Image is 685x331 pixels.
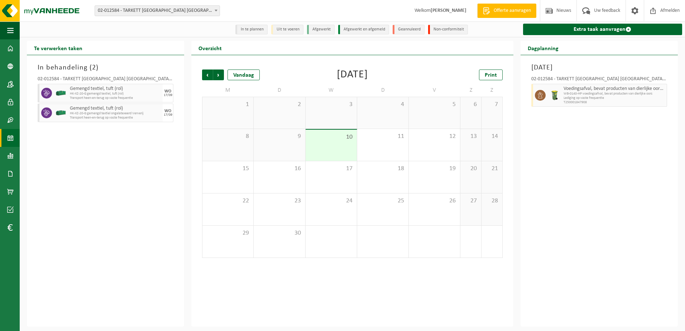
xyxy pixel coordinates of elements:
[412,133,456,140] span: 12
[393,25,425,34] li: Geannuleerd
[361,197,405,205] span: 25
[309,133,353,141] span: 10
[257,101,301,109] span: 2
[485,165,499,173] span: 21
[164,113,172,117] div: 17/09
[206,133,250,140] span: 8
[56,107,66,118] img: HK-XZ-20-GN-00
[357,84,409,97] td: D
[464,165,478,173] span: 20
[482,84,503,97] td: Z
[428,25,468,34] li: Non-conformiteit
[70,96,161,100] span: Transport heen-en-terug op vaste frequentie
[257,229,301,237] span: 30
[213,69,224,80] span: Volgende
[412,165,456,173] span: 19
[531,62,667,73] h3: [DATE]
[479,69,503,80] a: Print
[460,84,482,97] td: Z
[92,64,96,71] span: 2
[531,77,667,84] div: 02-012584 - TARKETT [GEOGRAPHIC_DATA] [GEOGRAPHIC_DATA] - [GEOGRAPHIC_DATA]
[309,165,353,173] span: 17
[206,229,250,237] span: 29
[523,24,682,35] a: Extra taak aanvragen
[361,133,405,140] span: 11
[337,69,368,80] div: [DATE]
[564,100,665,105] span: T250001847908
[361,101,405,109] span: 4
[206,165,250,173] span: 15
[492,7,533,14] span: Offerte aanvragen
[464,197,478,205] span: 27
[485,72,497,78] span: Print
[521,41,566,55] h2: Dagplanning
[70,116,161,120] span: Transport heen-en-terug op vaste frequentie
[227,69,260,80] div: Vandaag
[95,6,220,16] span: 02-012584 - TARKETT DENDERMONDE NV - DENDERMONDE
[164,93,172,97] div: 17/09
[254,84,305,97] td: D
[564,92,665,96] span: WB-0140-HP voedingsafval, bevat producten van dierlijke oors
[235,25,268,34] li: In te plannen
[485,101,499,109] span: 7
[464,133,478,140] span: 13
[412,197,456,205] span: 26
[564,86,665,92] span: Voedingsafval, bevat producten van dierlijke oorsprong, onverpakt, categorie 3
[95,5,220,16] span: 02-012584 - TARKETT DENDERMONDE NV - DENDERMONDE
[307,25,335,34] li: Afgewerkt
[257,197,301,205] span: 23
[257,133,301,140] span: 9
[361,165,405,173] span: 18
[309,101,353,109] span: 3
[564,96,665,100] span: Lediging op vaste frequentie
[477,4,536,18] a: Offerte aanvragen
[412,101,456,109] span: 5
[485,197,499,205] span: 28
[56,88,66,99] img: HK-XZ-20-GN-00
[409,84,460,97] td: V
[206,101,250,109] span: 1
[38,62,173,73] h3: In behandeling ( )
[549,90,560,101] img: WB-0140-HPE-GN-50
[485,133,499,140] span: 14
[431,8,466,13] strong: [PERSON_NAME]
[338,25,389,34] li: Afgewerkt en afgemeld
[206,197,250,205] span: 22
[27,41,90,55] h2: Te verwerken taken
[202,69,213,80] span: Vorige
[257,165,301,173] span: 16
[164,89,171,93] div: WO
[164,109,171,113] div: WO
[70,111,161,116] span: HK-XZ-20-G gemengd textiel ongelatexeerd Ververij
[70,106,161,111] span: Gemengd textiel, tuft (rol)
[191,41,229,55] h2: Overzicht
[464,101,478,109] span: 6
[70,86,161,92] span: Gemengd textiel, tuft (rol)
[202,84,254,97] td: M
[271,25,303,34] li: Uit te voeren
[70,92,161,96] span: HK-XZ-20-G gemengd textiel, tuft (rol)
[306,84,357,97] td: W
[38,77,173,84] div: 02-012584 - TARKETT [GEOGRAPHIC_DATA] [GEOGRAPHIC_DATA] - [GEOGRAPHIC_DATA]
[309,197,353,205] span: 24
